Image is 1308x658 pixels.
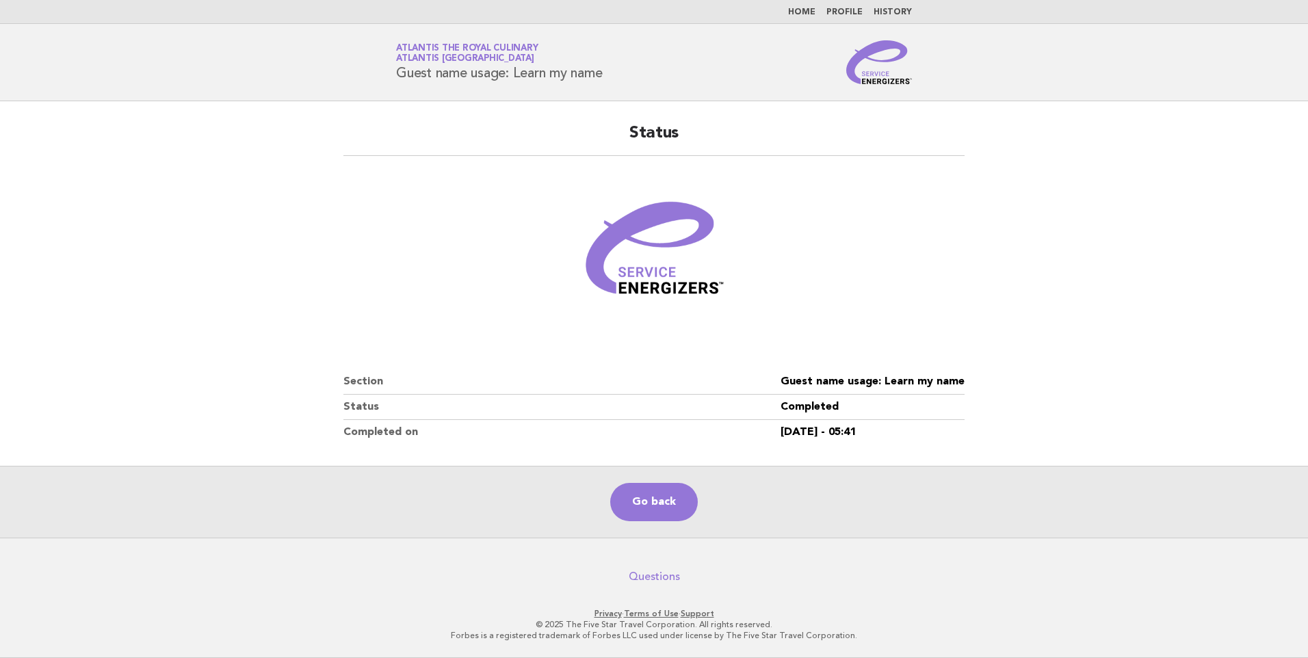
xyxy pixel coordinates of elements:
h1: Guest name usage: Learn my name [396,44,602,80]
a: Support [681,609,714,618]
span: Atlantis [GEOGRAPHIC_DATA] [396,55,534,64]
a: Profile [826,8,863,16]
a: Home [788,8,815,16]
p: Forbes is a registered trademark of Forbes LLC used under license by The Five Star Travel Corpora... [235,630,1073,641]
a: Privacy [594,609,622,618]
a: History [874,8,912,16]
dd: Guest name usage: Learn my name [781,369,965,395]
p: · · [235,608,1073,619]
dd: Completed [781,395,965,420]
dt: Section [343,369,781,395]
a: Go back [610,483,698,521]
a: Questions [629,570,680,583]
dt: Status [343,395,781,420]
img: Service Energizers [846,40,912,84]
h2: Status [343,122,965,156]
a: Atlantis the Royal CulinaryAtlantis [GEOGRAPHIC_DATA] [396,44,538,63]
dd: [DATE] - 05:41 [781,420,965,445]
a: Terms of Use [624,609,679,618]
p: © 2025 The Five Star Travel Corporation. All rights reserved. [235,619,1073,630]
dt: Completed on [343,420,781,445]
img: Verified [572,172,736,337]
